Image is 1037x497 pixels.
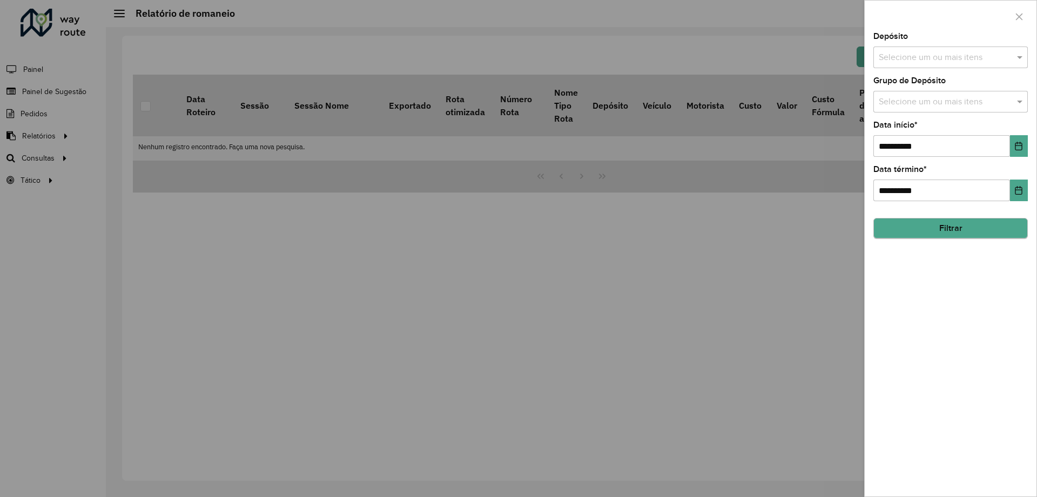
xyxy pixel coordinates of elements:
label: Data término [873,163,927,176]
button: Choose Date [1010,180,1028,201]
label: Data início [873,118,918,131]
button: Choose Date [1010,135,1028,157]
button: Filtrar [873,218,1028,238]
label: Depósito [873,30,908,43]
label: Grupo de Depósito [873,74,946,87]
